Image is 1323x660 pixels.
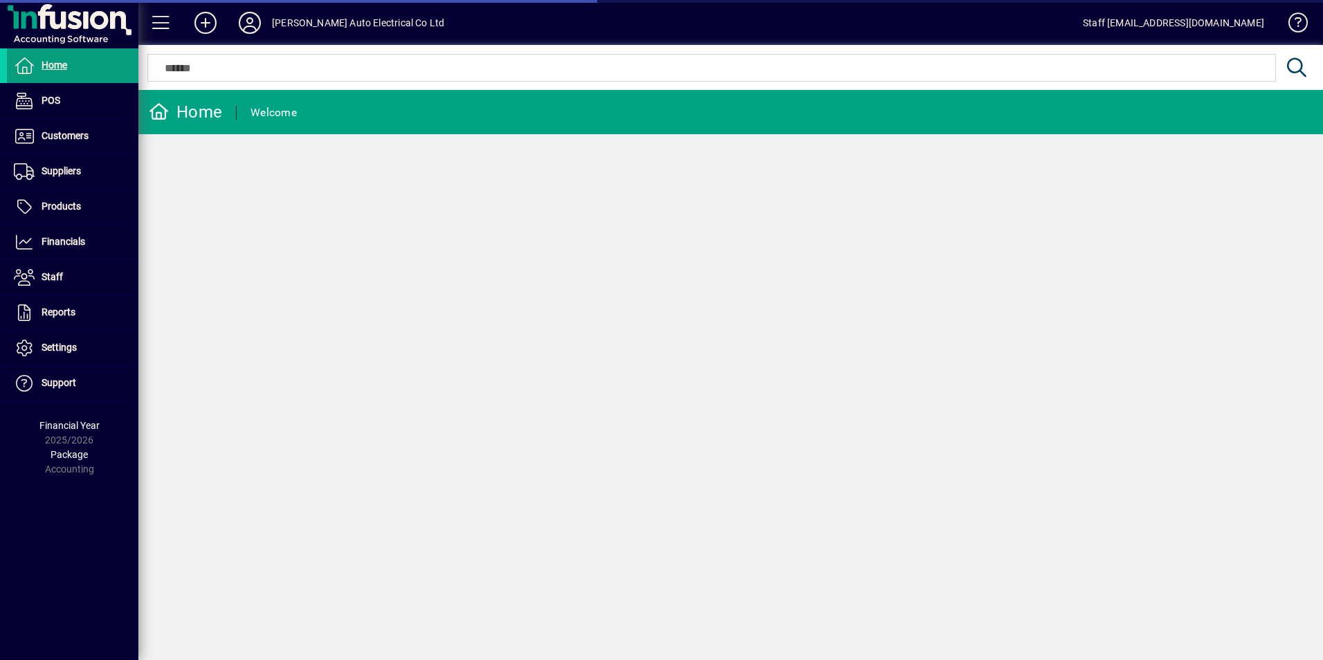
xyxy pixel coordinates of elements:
[183,10,228,35] button: Add
[1083,12,1264,34] div: Staff [EMAIL_ADDRESS][DOMAIN_NAME]
[7,295,138,330] a: Reports
[149,101,222,123] div: Home
[228,10,272,35] button: Profile
[42,59,67,71] span: Home
[7,260,138,295] a: Staff
[42,201,81,212] span: Products
[42,95,60,106] span: POS
[7,225,138,259] a: Financials
[42,342,77,353] span: Settings
[42,377,76,388] span: Support
[42,271,63,282] span: Staff
[272,12,444,34] div: [PERSON_NAME] Auto Electrical Co Ltd
[7,331,138,365] a: Settings
[42,130,89,141] span: Customers
[39,420,100,431] span: Financial Year
[51,449,88,460] span: Package
[42,306,75,318] span: Reports
[250,102,297,124] div: Welcome
[7,366,138,401] a: Support
[1278,3,1306,48] a: Knowledge Base
[42,236,85,247] span: Financials
[7,154,138,189] a: Suppliers
[7,119,138,154] a: Customers
[7,190,138,224] a: Products
[42,165,81,176] span: Suppliers
[7,84,138,118] a: POS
